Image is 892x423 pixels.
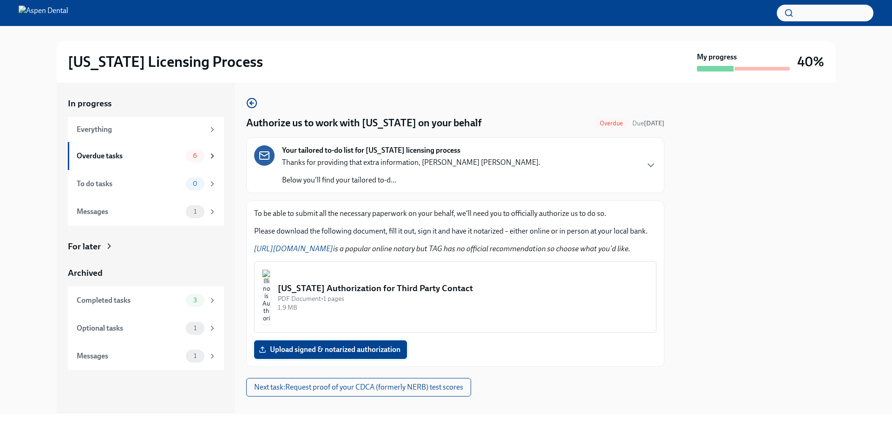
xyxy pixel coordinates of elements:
div: To do tasks [77,179,182,189]
p: Thanks for providing that extra information, [PERSON_NAME] [PERSON_NAME]. [282,157,540,168]
span: 6 [187,152,203,159]
span: September 11th, 2025 07:00 [632,119,664,128]
a: In progress [68,98,224,110]
span: Next task : Request proof of your CDCA (formerly NERB) test scores [254,383,463,392]
div: Messages [77,207,182,217]
span: 3 [188,297,203,304]
p: Please download the following document, fill it out, sign it and have it notarized – either onlin... [254,226,656,236]
strong: Your tailored to-do list for [US_STATE] licensing process [282,145,460,156]
span: 1 [188,352,202,359]
div: Messages [77,351,182,361]
div: Optional tasks [77,323,182,333]
h3: 40% [797,53,824,70]
span: Overdue [594,120,629,127]
a: Optional tasks1 [68,314,224,342]
a: To do tasks0 [68,170,224,198]
a: Overdue tasks6 [68,142,224,170]
span: Upload signed & notarized authorization [261,345,400,354]
strong: [DATE] [644,119,664,127]
em: is a popular online notary but TAG has no official recommendation so choose what you'd like. [254,244,630,253]
a: Archived [68,267,224,279]
a: Everything [68,117,224,142]
a: For later [68,241,224,253]
img: Illinois Authorization for Third Party Contact [262,269,270,325]
span: 0 [187,180,203,187]
div: Overdue tasks [77,151,182,161]
a: [URL][DOMAIN_NAME] [254,244,333,253]
div: Completed tasks [77,295,182,306]
strong: My progress [697,52,737,62]
a: Completed tasks3 [68,286,224,314]
button: [US_STATE] Authorization for Third Party ContactPDF Document•1 pages1.9 MB [254,261,656,333]
p: Below you'll find your tailored to-d... [282,175,540,185]
span: 1 [188,208,202,215]
p: To be able to submit all the necessary paperwork on your behalf, we'll need you to officially aut... [254,208,656,219]
a: Messages1 [68,198,224,226]
div: [US_STATE] Authorization for Third Party Contact [278,282,649,294]
button: Next task:Request proof of your CDCA (formerly NERB) test scores [246,378,471,397]
img: Aspen Dental [19,6,68,20]
h4: Authorize us to work with [US_STATE] on your behalf [246,116,482,130]
div: 1.9 MB [278,303,649,312]
div: For later [68,241,101,253]
div: Everything [77,124,204,135]
label: Upload signed & notarized authorization [254,340,407,359]
div: PDF Document • 1 pages [278,294,649,303]
span: 1 [188,325,202,332]
span: Due [632,119,664,127]
h2: [US_STATE] Licensing Process [68,52,263,71]
a: Messages1 [68,342,224,370]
